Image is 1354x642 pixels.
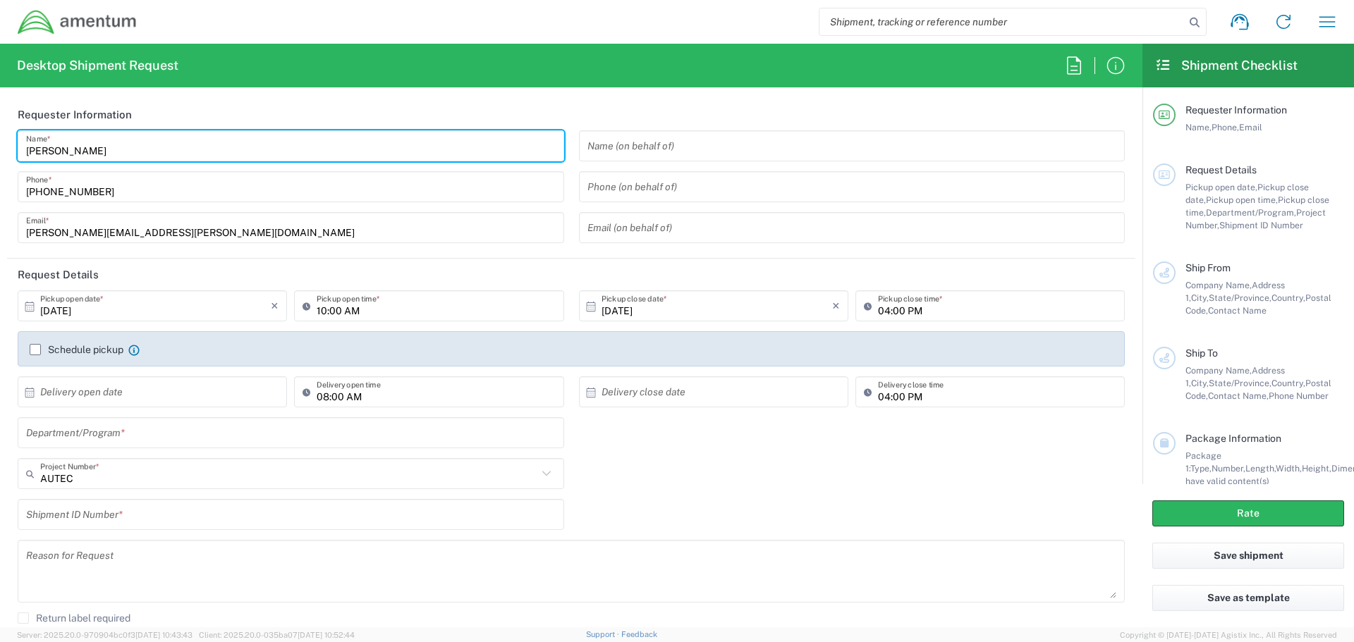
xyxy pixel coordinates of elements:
[1185,122,1212,132] span: Name,
[621,630,657,638] a: Feedback
[1152,543,1344,569] button: Save shipment
[1185,104,1287,116] span: Requester Information
[1276,463,1302,474] span: Width,
[1212,122,1239,132] span: Phone,
[17,631,193,639] span: Server: 2025.20.0-970904bc0f3
[298,631,355,639] span: [DATE] 10:52:44
[819,8,1185,35] input: Shipment, tracking or reference number
[1191,292,1209,303] span: City,
[586,630,621,638] a: Support
[1191,378,1209,388] span: City,
[1152,585,1344,611] button: Save as template
[1120,629,1337,641] span: Copyright © [DATE]-[DATE] Agistix Inc., All Rights Reserved
[199,631,355,639] span: Client: 2025.20.0-035ba07
[1209,378,1271,388] span: State/Province,
[1155,57,1298,74] h2: Shipment Checklist
[1271,378,1305,388] span: Country,
[30,344,123,355] label: Schedule pickup
[1206,195,1278,205] span: Pickup open time,
[1269,390,1329,401] span: Phone Number
[135,631,193,639] span: [DATE] 10:43:43
[1206,207,1296,218] span: Department/Program,
[1208,305,1267,316] span: Contact Name
[832,295,840,317] i: ×
[1208,390,1269,401] span: Contact Name,
[1152,500,1344,526] button: Rate
[17,57,178,74] h2: Desktop Shipment Request
[1185,347,1218,359] span: Ship To
[17,9,138,35] img: dyncorp
[18,612,130,624] label: Return label required
[18,108,132,122] h2: Requester Information
[1219,220,1303,230] span: Shipment ID Number
[1185,182,1257,192] span: Pickup open date,
[1185,262,1231,273] span: Ship From
[1245,463,1276,474] span: Length,
[1212,463,1245,474] span: Number,
[271,295,279,317] i: ×
[1271,292,1305,303] span: Country,
[1209,292,1271,303] span: State/Province,
[1185,365,1252,376] span: Company Name,
[1190,463,1212,474] span: Type,
[1302,463,1331,474] span: Height,
[1185,433,1281,444] span: Package Information
[1185,280,1252,290] span: Company Name,
[1185,164,1257,175] span: Request Details
[1185,450,1221,474] span: Package 1:
[1239,122,1262,132] span: Email
[18,268,99,282] h2: Request Details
